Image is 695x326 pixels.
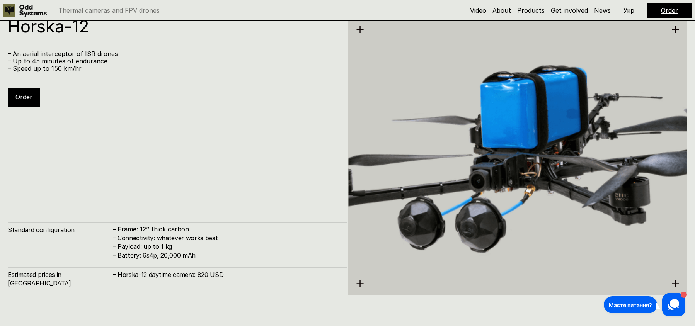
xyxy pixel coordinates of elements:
[113,233,116,242] h4: –
[517,7,545,14] a: Products
[58,7,160,14] p: Thermal cameras and FPV drones
[470,7,486,14] a: Video
[113,242,116,250] h4: –
[594,7,611,14] a: News
[551,7,588,14] a: Get involved
[15,93,32,101] a: Order
[118,234,339,242] h4: Connectivity: whatever works best
[492,7,511,14] a: About
[8,18,339,35] h1: Horska-12
[118,242,339,251] h4: Payload: up to 1 kg
[8,226,112,234] h4: Standard configuration
[8,65,339,72] p: – Speed up to 150 km/hr
[113,225,116,234] h4: –
[8,58,339,65] p: – Up to 45 minutes of endurance
[661,7,678,14] a: Order
[118,251,339,260] h4: Battery: 6s4p, 20,000 mAh
[8,50,339,58] p: – An aerial interceptor of ISR drones
[113,270,116,278] h4: –
[118,226,339,233] p: Frame: 12’’ thick carbon
[623,7,634,14] p: Укр
[113,250,116,259] h4: –
[602,291,687,318] iframe: HelpCrunch
[118,270,339,279] h4: Horska-12 daytime camera: 820 USD
[8,270,112,288] h4: Estimated prices in [GEOGRAPHIC_DATA]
